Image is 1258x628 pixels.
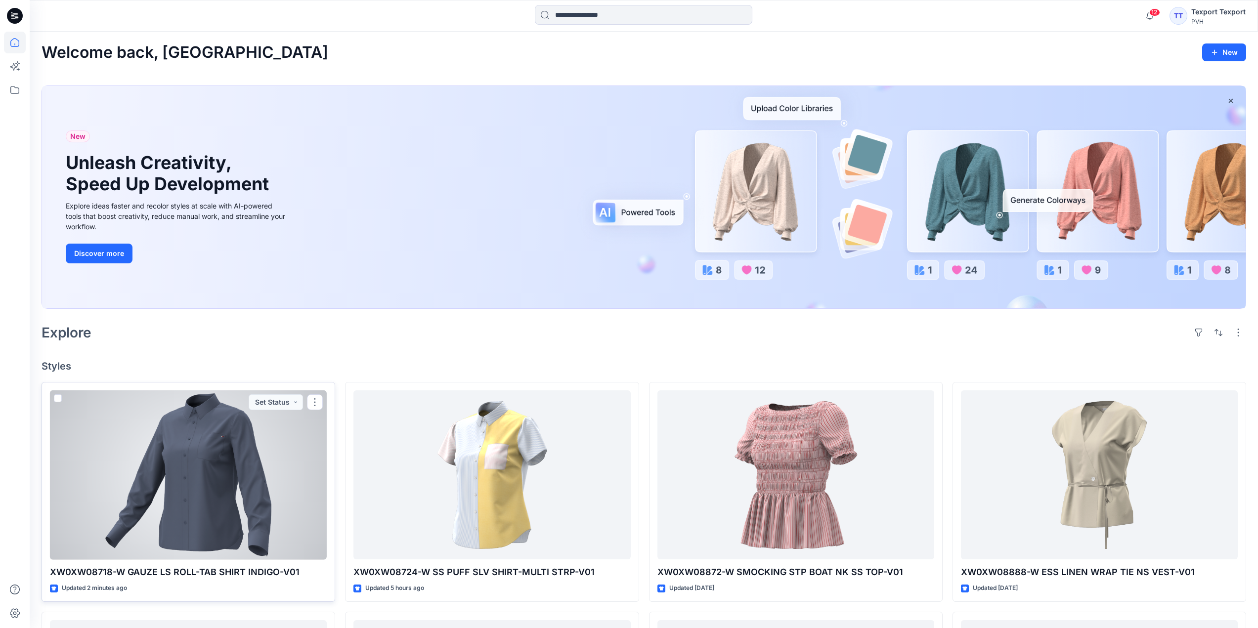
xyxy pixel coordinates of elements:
p: XW0XW08888-W ESS LINEN WRAP TIE NS VEST-V01 [961,565,1238,579]
p: Updated 5 hours ago [365,583,424,593]
div: Explore ideas faster and recolor styles at scale with AI-powered tools that boost creativity, red... [66,201,288,232]
p: Updated 2 minutes ago [62,583,127,593]
a: XW0XW08872-W SMOCKING STP BOAT NK SS TOP-V01 [657,390,934,560]
div: TT [1170,7,1187,25]
p: XW0XW08872-W SMOCKING STP BOAT NK SS TOP-V01 [657,565,934,579]
a: Discover more [66,244,288,263]
p: XW0XW08718-W GAUZE LS ROLL-TAB SHIRT INDIGO-V01 [50,565,327,579]
p: Updated [DATE] [973,583,1018,593]
p: Updated [DATE] [669,583,714,593]
h2: Explore [42,325,91,340]
div: PVH [1191,18,1246,25]
h4: Styles [42,360,1246,372]
a: XW0XW08724-W SS PUFF SLV SHIRT-MULTI STRP-V01 [353,390,630,560]
span: 12 [1149,8,1160,16]
h1: Unleash Creativity, Speed Up Development [66,152,273,195]
a: XW0XW08718-W GAUZE LS ROLL-TAB SHIRT INDIGO-V01 [50,390,327,560]
p: XW0XW08724-W SS PUFF SLV SHIRT-MULTI STRP-V01 [353,565,630,579]
button: New [1202,43,1246,61]
a: XW0XW08888-W ESS LINEN WRAP TIE NS VEST-V01 [961,390,1238,560]
span: New [70,130,86,142]
div: Texport Texport [1191,6,1246,18]
h2: Welcome back, [GEOGRAPHIC_DATA] [42,43,328,62]
button: Discover more [66,244,132,263]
